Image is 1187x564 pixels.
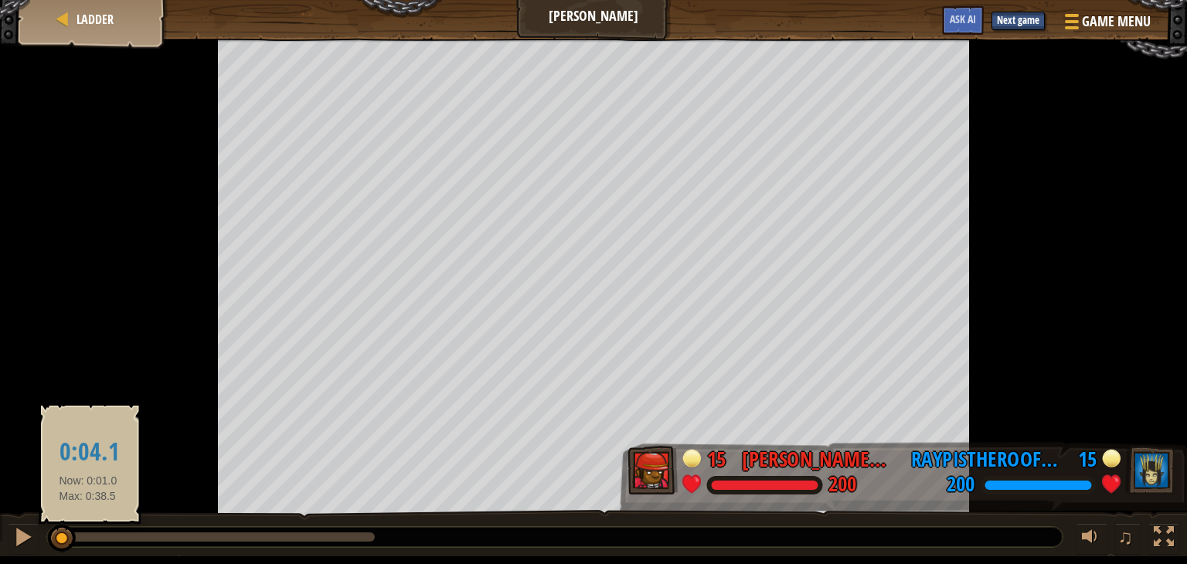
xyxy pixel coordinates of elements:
[72,11,114,28] a: Ladder
[1118,525,1134,549] span: ♫
[628,446,678,494] img: thang_avatar_frame.png
[77,11,114,28] span: Ladder
[911,445,1062,475] div: RayPistHeroOff_ender
[1148,523,1179,555] button: Toggle fullscreen
[1073,445,1097,466] div: 15
[991,12,1045,30] button: Next game
[942,6,984,35] button: Ask AI
[8,523,39,555] button: Ctrl + P: Pause
[1053,6,1160,42] button: Game Menu
[947,474,974,495] div: 200
[950,12,976,26] span: Ask AI
[1082,12,1151,32] span: Game Menu
[60,439,120,466] h2: 0:04.1
[1076,523,1107,555] button: Adjust volume
[1125,446,1175,494] img: thang_avatar_frame.png
[828,474,856,495] div: 200
[707,445,730,466] div: 15
[49,416,131,511] div: Now: 0:01.0 Max: 0:38.5
[742,445,893,475] div: [PERSON_NAME] M
[1115,523,1141,555] button: ♫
